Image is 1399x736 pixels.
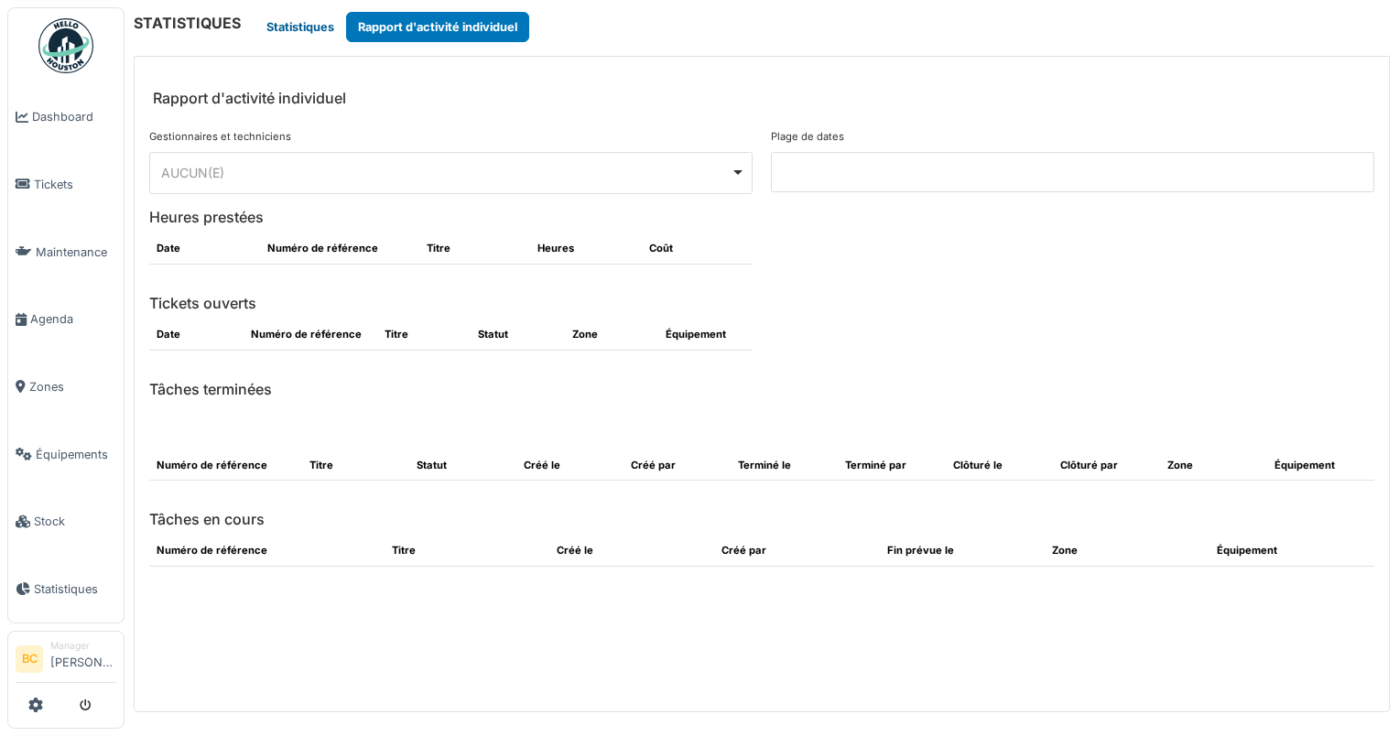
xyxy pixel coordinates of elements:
[8,488,124,556] a: Stock
[161,163,731,182] div: AUCUN(E)
[34,580,116,598] span: Statistiques
[946,450,1053,481] th: Clôturé le
[346,12,529,42] button: Rapport d'activité individuel
[8,353,124,421] a: Zones
[140,381,1383,398] h6: Tâches terminées
[8,83,124,151] a: Dashboard
[34,513,116,530] span: Stock
[149,129,291,145] label: Gestionnaires et techniciens
[255,12,346,42] button: Statistiques
[1045,536,1209,566] th: Zone
[714,536,879,566] th: Créé par
[565,319,659,350] th: Zone
[36,446,116,463] span: Équipements
[8,286,124,353] a: Agenda
[771,129,844,145] label: Plage de dates
[302,450,409,481] th: Titre
[642,233,753,264] th: Coût
[140,295,1383,312] h6: Tickets ouverts
[50,639,116,653] div: Manager
[8,556,124,623] a: Statistiques
[8,420,124,488] a: Équipements
[149,450,302,481] th: Numéro de référence
[880,536,1045,566] th: Fin prévue le
[16,645,43,673] li: BC
[530,233,641,264] th: Heures
[16,639,116,683] a: BC Manager[PERSON_NAME]
[8,151,124,219] a: Tickets
[549,536,714,566] th: Créé le
[1267,450,1374,481] th: Équipement
[8,218,124,286] a: Maintenance
[658,319,753,350] th: Équipement
[409,450,516,481] th: Statut
[134,15,241,32] h6: STATISTIQUES
[36,244,116,261] span: Maintenance
[29,378,116,395] span: Zones
[140,209,1383,226] h6: Heures prestées
[471,319,565,350] th: Statut
[50,639,116,678] li: [PERSON_NAME]
[731,450,838,481] th: Terminé le
[1209,536,1374,566] th: Équipement
[624,450,731,481] th: Créé par
[32,108,116,125] span: Dashboard
[385,536,549,566] th: Titre
[149,319,244,350] th: Date
[149,233,260,264] th: Date
[30,310,116,328] span: Agenda
[34,176,116,193] span: Tickets
[838,450,945,481] th: Terminé par
[419,233,530,264] th: Titre
[1160,450,1267,481] th: Zone
[140,511,1383,528] h6: Tâches en cours
[153,90,346,107] h6: Rapport d'activité individuel
[149,536,385,566] th: Numéro de référence
[516,450,624,481] th: Créé le
[1053,450,1160,481] th: Clôturé par
[260,233,418,264] th: Numéro de référence
[244,319,377,350] th: Numéro de référence
[377,319,472,350] th: Titre
[38,18,93,73] img: Badge_color-CXgf-gQk.svg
